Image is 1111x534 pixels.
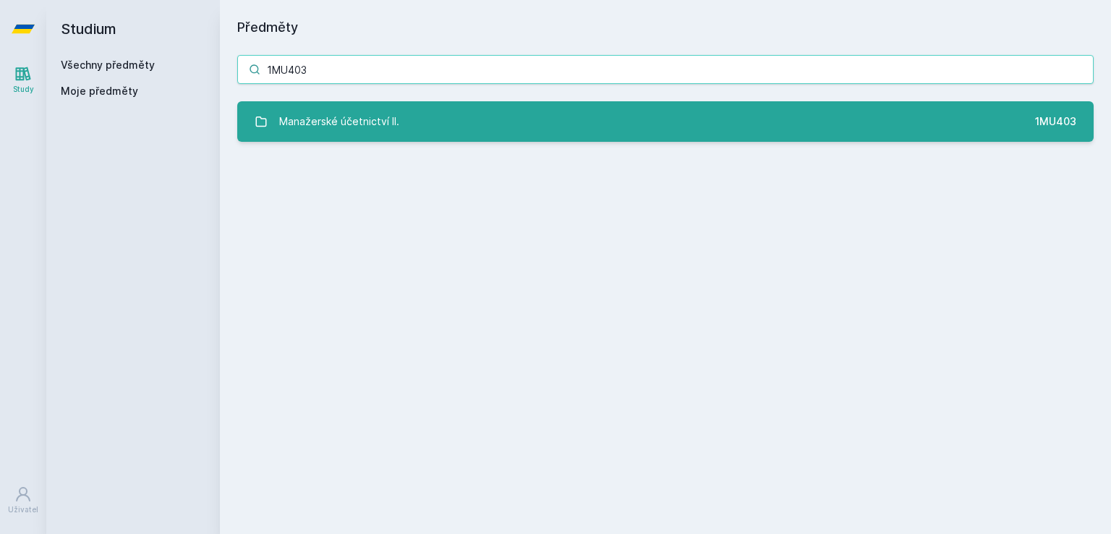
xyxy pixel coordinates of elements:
input: Název nebo ident předmětu… [237,55,1094,84]
a: Study [3,58,43,102]
h1: Předměty [237,17,1094,38]
div: 1MU403 [1035,114,1076,129]
a: Manažerské účetnictví II. 1MU403 [237,101,1094,142]
a: Uživatel [3,478,43,522]
div: Uživatel [8,504,38,515]
a: Všechny předměty [61,59,155,71]
span: Moje předměty [61,84,138,98]
div: Study [13,84,34,95]
div: Manažerské účetnictví II. [279,107,399,136]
